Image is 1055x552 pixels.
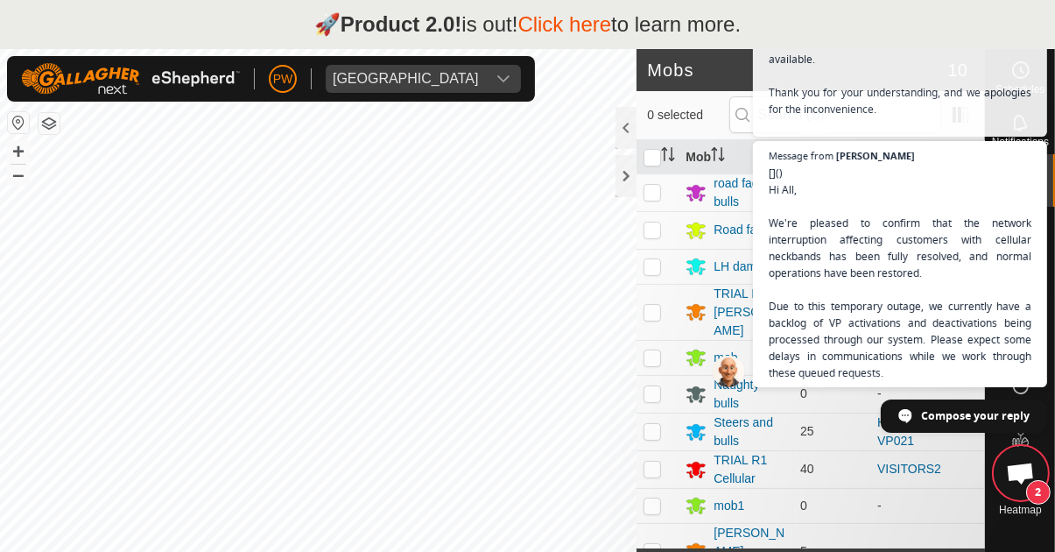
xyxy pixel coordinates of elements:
div: mob [714,349,737,367]
p-sorticon: Activate to sort [711,150,725,164]
span: Message from [769,151,833,160]
div: LH dam bulls [714,258,785,276]
span: PW [273,70,293,88]
span: []() Hi All, We're pleased to confirm that the network interruption affecting customers with cell... [769,165,1031,514]
td: - [870,488,985,523]
span: 2 [1026,480,1051,505]
span: 0 [800,499,807,513]
button: + [8,141,29,162]
div: Steers and bulls [714,414,786,450]
span: [PERSON_NAME] [836,151,915,160]
div: Naughty bulls [714,376,786,413]
a: Hadleys 1.2-VP021 [877,415,946,448]
span: 0 selected [647,106,728,124]
span: 40 [800,462,814,476]
p-sorticon: Activate to sort [661,150,675,164]
a: VISITORS2 [877,462,941,476]
th: Mob [679,140,793,174]
input: Search (S) [729,96,941,133]
h2: Mobs [647,60,947,81]
button: Map Layers [39,113,60,134]
div: dropdown trigger [486,65,521,93]
div: TRIAL R1 Cellular [714,451,786,488]
img: Gallagher Logo [21,63,240,95]
div: TRIAL R1 [PERSON_NAME] [714,285,786,340]
div: Road face [714,221,770,239]
button: – [8,164,29,185]
span: Heatmap [999,505,1042,515]
div: road face bulls [714,174,786,211]
div: mob1 [714,497,744,515]
div: [GEOGRAPHIC_DATA] [333,72,479,86]
div: Open chat [995,447,1047,499]
strong: Product 2.0! [341,12,462,36]
span: Compose your reply [921,400,1030,431]
button: Reset Map [8,112,29,133]
span: Kawhia Farm [326,65,486,93]
a: Click here [517,12,611,36]
p: 🚀 is out! to learn more. [314,9,742,40]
